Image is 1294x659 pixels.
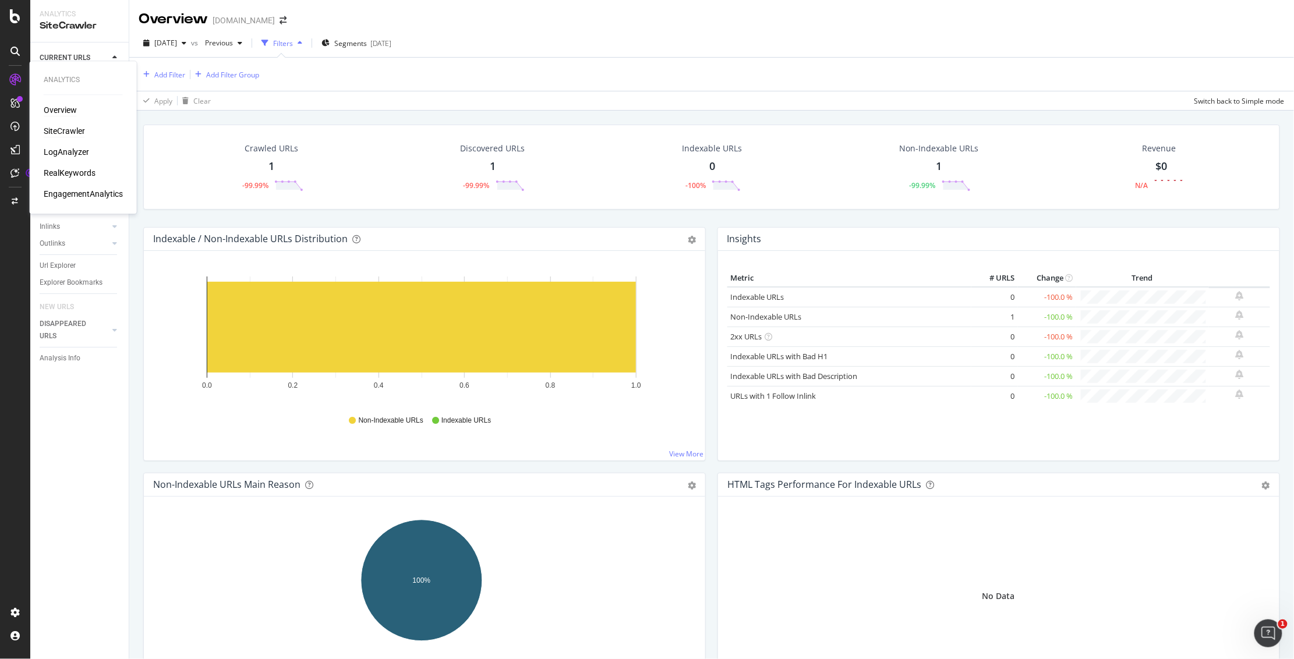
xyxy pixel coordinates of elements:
div: [DOMAIN_NAME] [213,15,275,26]
a: Non-Indexable URLs [730,311,801,322]
div: CURRENT URLS [40,52,90,64]
div: -99.99% [464,180,490,190]
span: vs [191,38,200,48]
span: $0 [1156,159,1168,173]
a: SiteCrawler [44,125,85,137]
div: HTML Tags Performance for Indexable URLs [727,479,921,490]
a: NEW URLS [40,301,86,313]
div: No Data [982,590,1015,602]
div: Indexable / Non-Indexable URLs Distribution [153,233,348,245]
span: 2025 Aug. 14th [154,38,177,48]
td: -100.0 % [1018,327,1076,346]
a: Url Explorer [40,260,121,272]
div: -100% [685,180,706,190]
div: Filters [273,38,293,48]
a: CURRENT URLS [40,52,109,64]
div: Analytics [44,75,123,85]
svg: A chart. [153,515,690,650]
button: Switch back to Simple mode [1190,91,1285,110]
a: Indexable URLs with Bad Description [730,371,857,381]
a: View More [669,449,703,459]
td: 0 [971,366,1018,386]
div: Outlinks [40,238,65,250]
span: Non-Indexable URLs [359,416,423,426]
th: Change [1018,270,1076,287]
div: Clear [193,96,211,106]
div: SiteCrawler [40,19,119,33]
th: # URLS [971,270,1018,287]
td: -100.0 % [1018,366,1076,386]
a: RealKeywords [44,167,96,179]
div: bell-plus [1236,350,1244,359]
a: Outlinks [40,238,109,250]
button: Add Filter [139,68,185,82]
text: 0.6 [459,381,469,389]
div: Explorer Bookmarks [40,277,102,289]
td: -100.0 % [1018,307,1076,327]
button: Add Filter Group [190,68,259,82]
div: NEW URLS [40,301,74,313]
text: 0.4 [374,381,384,389]
button: Clear [178,91,211,110]
div: Apply [154,96,172,106]
a: Overview [44,104,77,116]
div: arrow-right-arrow-left [280,16,287,24]
div: Tooltip anchor [24,168,35,178]
div: bell-plus [1236,330,1244,339]
span: 1 [1278,619,1288,629]
div: bell-plus [1236,389,1244,399]
text: 0.0 [202,381,212,389]
div: Add Filter Group [206,70,259,80]
div: -99.99% [242,180,268,190]
th: Metric [727,270,971,287]
div: Analysis Info [40,352,80,364]
a: URLs with 1 Follow Inlink [730,391,816,401]
button: Apply [139,91,172,110]
div: DISAPPEARED URLS [40,318,98,342]
div: Overview [139,9,208,29]
text: 1.0 [631,381,641,389]
div: 0 [709,159,715,174]
a: EngagementAnalytics [44,188,123,200]
span: Previous [200,38,233,48]
td: -100.0 % [1018,287,1076,307]
div: 1 [268,159,274,174]
td: 0 [971,327,1018,346]
h4: Insights [727,231,761,247]
div: bell-plus [1236,291,1244,300]
text: 0.8 [546,381,556,389]
div: Non-Indexable URLs [899,143,978,154]
td: 0 [971,346,1018,366]
a: LogAnalyzer [44,146,89,158]
div: gear [688,236,696,244]
td: 0 [971,386,1018,406]
svg: A chart. [153,270,690,405]
div: gear [688,481,696,490]
div: Indexable URLs [682,143,742,154]
a: Indexable URLs with Bad H1 [730,351,828,362]
td: -100.0 % [1018,346,1076,366]
div: -99.99% [910,180,936,190]
button: [DATE] [139,34,191,52]
div: [DATE] [370,38,391,48]
span: Revenue [1143,143,1176,154]
a: Analysis Info [40,352,121,364]
button: Segments[DATE] [317,34,396,52]
div: Crawled URLs [245,143,298,154]
div: Non-Indexable URLs Main Reason [153,479,300,490]
div: Discovered URLs [461,143,525,154]
div: Analytics [40,9,119,19]
a: 2xx URLs [730,331,762,342]
div: Add Filter [154,70,185,80]
text: 0.2 [288,381,298,389]
div: 1 [490,159,496,174]
div: Switch back to Simple mode [1194,96,1285,106]
div: 1 [936,159,942,174]
div: bell-plus [1236,310,1244,320]
a: Indexable URLs [730,292,784,302]
a: Explorer Bookmarks [40,277,121,289]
